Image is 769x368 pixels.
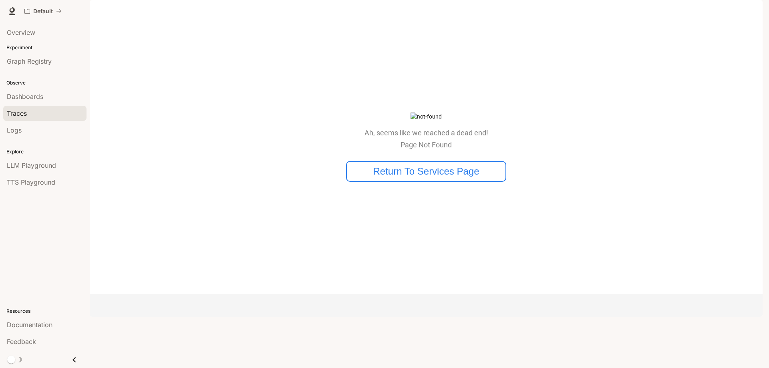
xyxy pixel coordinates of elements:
[364,141,488,149] p: Page Not Found
[346,161,506,182] button: Return To Services Page
[364,129,488,137] p: Ah, seems like we reached a dead end!
[33,8,53,15] p: Default
[21,3,65,19] button: All workspaces
[411,113,442,121] img: not-found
